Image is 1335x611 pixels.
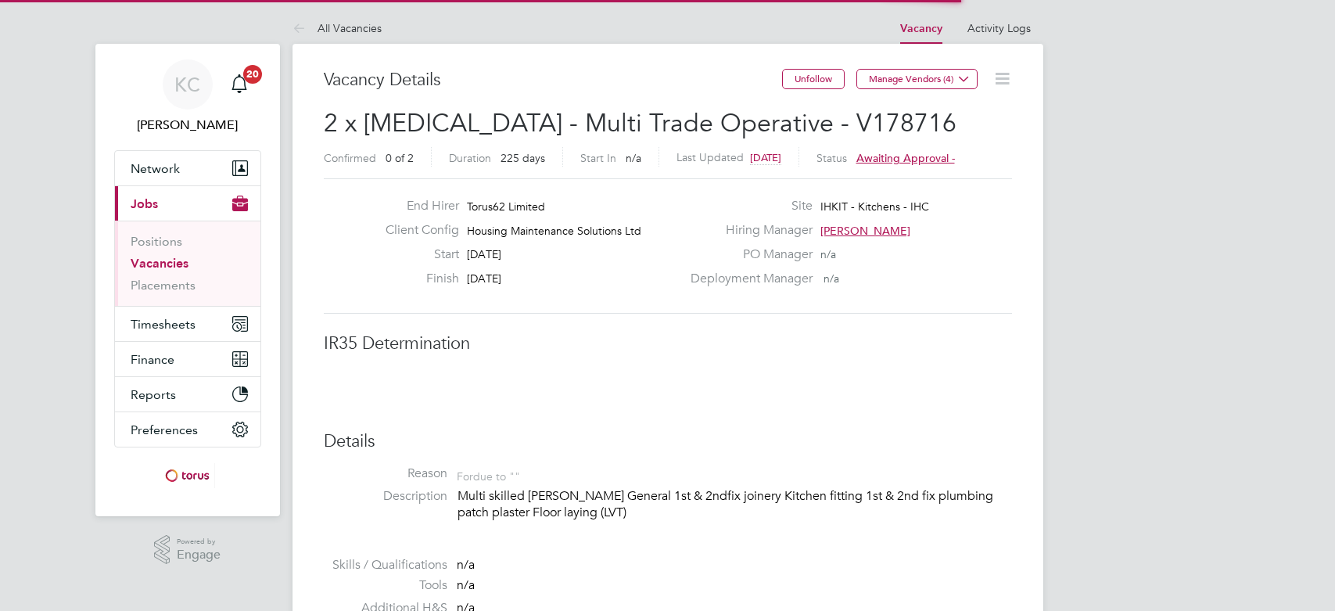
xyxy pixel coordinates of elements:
[458,488,1012,521] p: Multi skilled [PERSON_NAME] General 1st & 2ndfix joinery Kitchen fitting 1st & 2nd fix plumbing p...
[324,488,447,505] label: Description
[816,151,847,165] label: Status
[856,151,955,165] span: Awaiting approval -
[115,412,260,447] button: Preferences
[373,246,459,263] label: Start
[386,151,414,165] span: 0 of 2
[243,65,262,84] span: 20
[131,422,198,437] span: Preferences
[467,224,641,238] span: Housing Maintenance Solutions Ltd
[131,256,188,271] a: Vacancies
[967,21,1031,35] a: Activity Logs
[131,352,174,367] span: Finance
[681,271,813,287] label: Deployment Manager
[115,151,260,185] button: Network
[467,247,501,261] span: [DATE]
[324,465,447,482] label: Reason
[95,44,280,516] nav: Main navigation
[324,69,782,92] h3: Vacancy Details
[131,278,196,293] a: Placements
[824,271,839,286] span: n/a
[373,271,459,287] label: Finish
[324,577,447,594] label: Tools
[324,332,1012,355] h3: IR35 Determination
[324,430,1012,453] h3: Details
[373,222,459,239] label: Client Config
[457,465,520,483] div: For due to ""
[750,151,781,164] span: [DATE]
[114,463,261,488] a: Go to home page
[681,246,813,263] label: PO Manager
[467,271,501,286] span: [DATE]
[292,21,382,35] a: All Vacancies
[114,59,261,135] a: KC[PERSON_NAME]
[174,74,200,95] span: KC
[457,557,475,573] span: n/a
[681,222,813,239] label: Hiring Manager
[154,535,221,565] a: Powered byEngage
[177,548,221,562] span: Engage
[114,116,261,135] span: Kirsty Coburn
[324,151,376,165] label: Confirmed
[131,317,196,332] span: Timesheets
[449,151,491,165] label: Duration
[324,557,447,573] label: Skills / Qualifications
[324,108,956,138] span: 2 x [MEDICAL_DATA] - Multi Trade Operative - V178716
[681,198,813,214] label: Site
[131,387,176,402] span: Reports
[115,342,260,376] button: Finance
[856,69,978,89] button: Manage Vendors (4)
[131,234,182,249] a: Positions
[224,59,255,110] a: 20
[131,161,180,176] span: Network
[160,463,214,488] img: torus-logo-retina.png
[820,247,836,261] span: n/a
[626,151,641,165] span: n/a
[820,224,910,238] span: [PERSON_NAME]
[115,377,260,412] button: Reports
[820,199,929,214] span: IHKIT - Kitchens - IHC
[676,150,744,164] label: Last Updated
[115,186,260,221] button: Jobs
[900,22,942,35] a: Vacancy
[373,198,459,214] label: End Hirer
[177,535,221,548] span: Powered by
[115,221,260,306] div: Jobs
[131,196,158,211] span: Jobs
[782,69,845,89] button: Unfollow
[115,307,260,341] button: Timesheets
[457,577,475,593] span: n/a
[467,199,545,214] span: Torus62 Limited
[501,151,545,165] span: 225 days
[580,151,616,165] label: Start In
